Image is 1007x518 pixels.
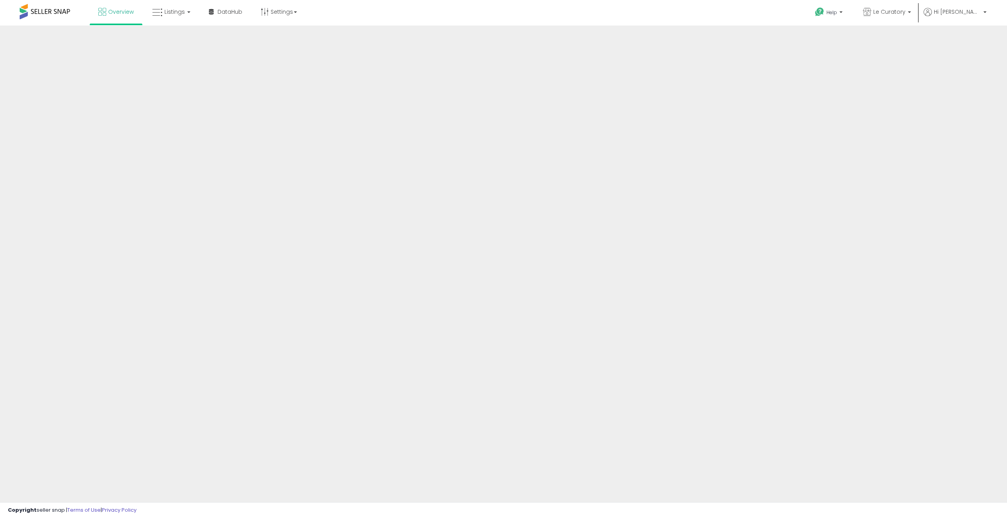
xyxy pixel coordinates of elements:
[218,8,242,16] span: DataHub
[924,8,987,26] a: Hi [PERSON_NAME]
[873,8,906,16] span: Le Curatory
[164,8,185,16] span: Listings
[815,7,824,17] i: Get Help
[934,8,981,16] span: Hi [PERSON_NAME]
[108,8,134,16] span: Overview
[826,9,837,16] span: Help
[809,1,850,26] a: Help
